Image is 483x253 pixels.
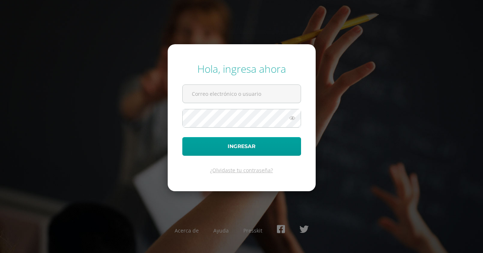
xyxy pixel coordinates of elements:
[182,137,301,156] button: Ingresar
[175,227,199,234] a: Acerca de
[210,167,273,174] a: ¿Olvidaste tu contraseña?
[243,227,262,234] a: Presskit
[182,62,301,76] div: Hola, ingresa ahora
[183,85,301,103] input: Correo electrónico o usuario
[213,227,229,234] a: Ayuda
